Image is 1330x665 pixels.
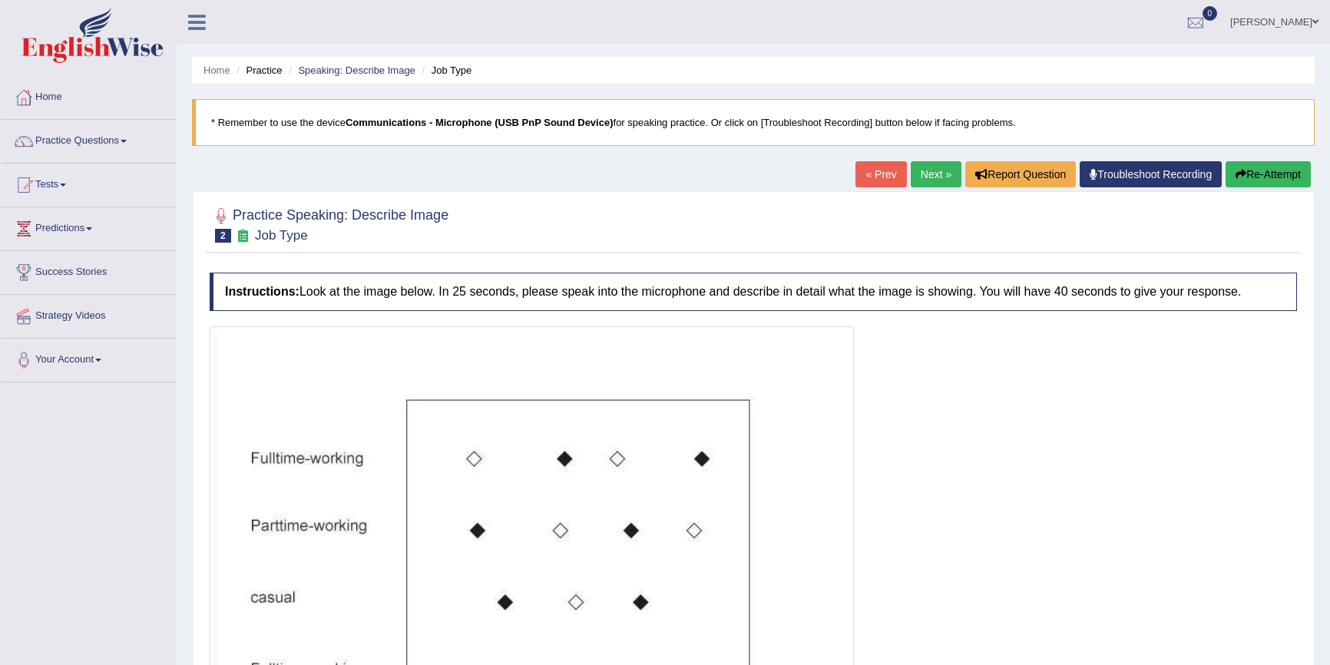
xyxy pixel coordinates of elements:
button: Re-Attempt [1226,161,1311,187]
h2: Practice Speaking: Describe Image [210,204,448,243]
a: Practice Questions [1,120,176,158]
a: Success Stories [1,251,176,289]
small: Exam occurring question [235,229,251,243]
h4: Look at the image below. In 25 seconds, please speak into the microphone and describe in detail w... [210,273,1297,311]
a: Predictions [1,207,176,246]
b: Communications - Microphone (USB PnP Sound Device) [346,117,614,128]
a: Home [1,76,176,114]
blockquote: * Remember to use the device for speaking practice. Or click on [Troubleshoot Recording] button b... [192,99,1315,146]
a: Tests [1,164,176,202]
small: Job Type [255,228,308,243]
b: Instructions: [225,285,299,298]
button: Report Question [965,161,1076,187]
li: Job Type [418,63,471,78]
a: Speaking: Describe Image [298,65,415,76]
span: 0 [1203,6,1218,21]
a: Your Account [1,339,176,377]
a: « Prev [855,161,906,187]
span: 2 [215,229,231,243]
a: Troubleshoot Recording [1080,161,1222,187]
a: Strategy Videos [1,295,176,333]
li: Practice [233,63,282,78]
a: Home [203,65,230,76]
a: Next » [911,161,961,187]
